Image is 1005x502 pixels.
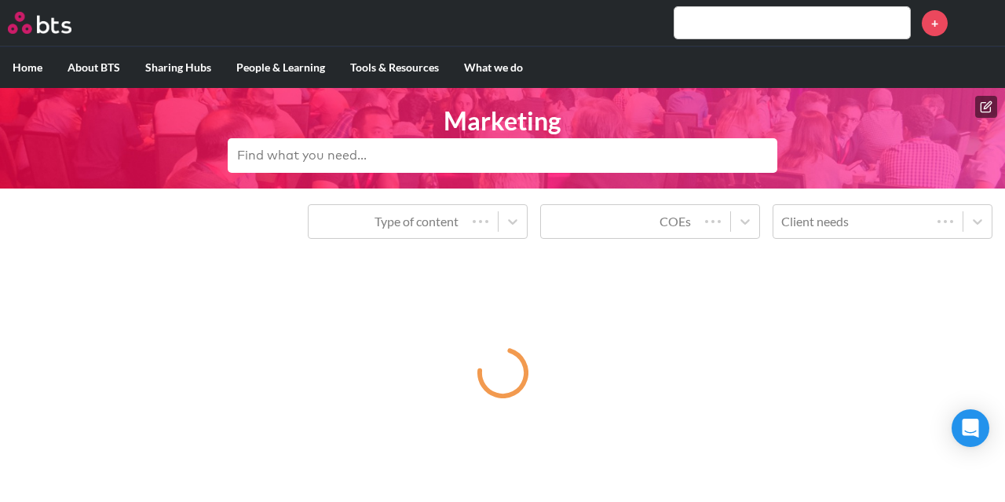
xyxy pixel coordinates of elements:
[959,4,997,42] img: Nicole Hernandez
[228,138,777,173] input: Find what you need...
[338,47,451,88] label: Tools & Resources
[922,10,948,36] a: +
[55,47,133,88] label: About BTS
[959,4,997,42] a: Profile
[8,12,71,34] img: BTS Logo
[451,47,535,88] label: What we do
[224,47,338,88] label: People & Learning
[133,47,224,88] label: Sharing Hubs
[8,12,100,34] a: Go home
[952,409,989,447] div: Open Intercom Messenger
[975,96,997,118] button: Create content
